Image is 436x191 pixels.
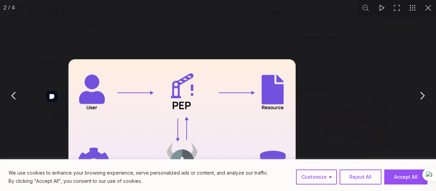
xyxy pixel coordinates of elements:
[414,87,431,104] button: Next
[296,169,337,185] button: Customize
[9,169,268,177] p: We use cookies to enhance your browsing experience, serve personalized ads or content, and analyz...
[5,87,22,104] button: Previous
[384,169,427,185] button: Accept All
[9,177,268,185] p: By clicking "Accept All", you consent to our use of cookies.
[340,169,381,185] button: Reject All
